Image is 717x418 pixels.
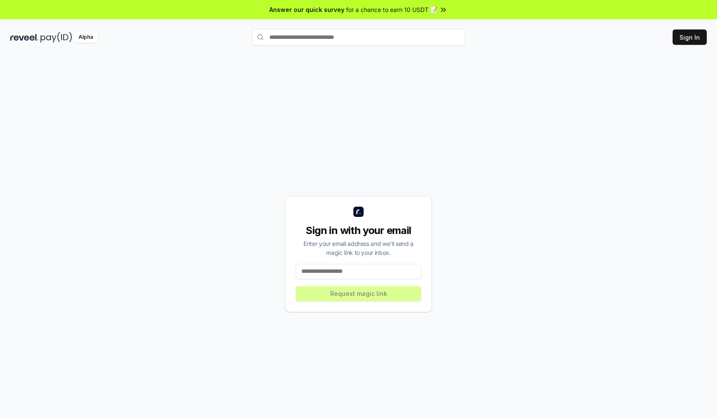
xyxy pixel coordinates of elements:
[269,5,344,14] span: Answer our quick survey
[296,239,421,257] div: Enter your email address and we’ll send a magic link to your inbox.
[10,32,39,43] img: reveel_dark
[74,32,98,43] div: Alpha
[346,5,437,14] span: for a chance to earn 10 USDT 📝
[296,224,421,237] div: Sign in with your email
[41,32,72,43] img: pay_id
[353,207,364,217] img: logo_small
[673,29,707,45] button: Sign In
